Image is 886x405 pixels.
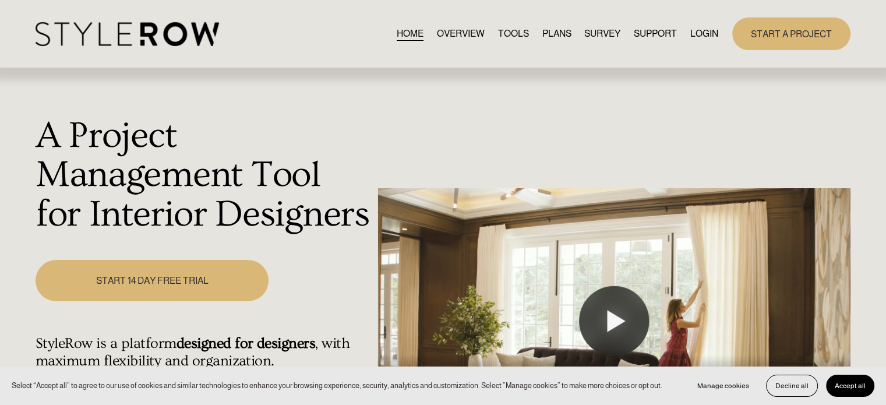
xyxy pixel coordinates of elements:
h4: StyleRow is a platform , with maximum flexibility and organization. [36,335,372,370]
a: SURVEY [584,26,620,41]
a: PLANS [542,26,571,41]
a: START A PROJECT [732,17,850,50]
img: StyleRow [36,22,219,46]
a: START 14 DAY FREE TRIAL [36,260,269,301]
span: Manage cookies [697,382,749,390]
a: HOME [397,26,423,41]
a: folder dropdown [634,26,677,41]
span: SUPPORT [634,27,677,41]
button: Accept all [826,375,874,397]
h1: A Project Management Tool for Interior Designers [36,117,372,235]
a: LOGIN [690,26,718,41]
span: Decline all [775,382,809,390]
p: Select “Accept all” to agree to our use of cookies and similar technologies to enhance your brows... [12,380,662,391]
strong: designed for designers [177,335,316,352]
a: OVERVIEW [437,26,485,41]
button: Decline all [766,375,818,397]
button: Manage cookies [689,375,758,397]
span: Accept all [835,382,866,390]
a: TOOLS [498,26,529,41]
button: Play [579,286,649,356]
